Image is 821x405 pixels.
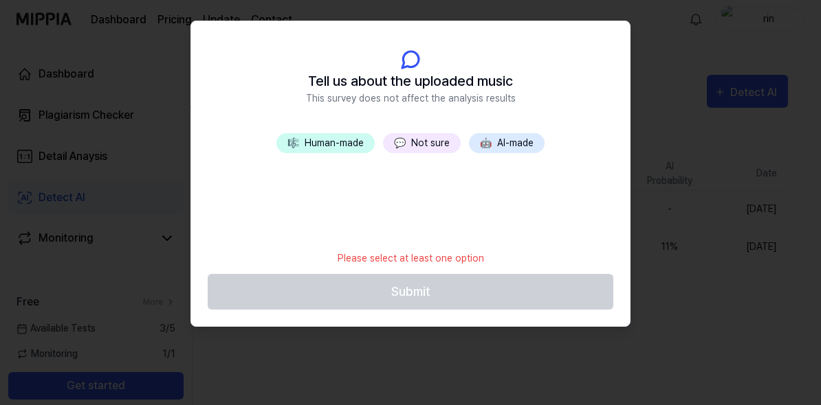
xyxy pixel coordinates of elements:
span: 🤖 [480,137,492,148]
button: 💬Not sure [383,133,461,153]
span: Tell us about the uploaded music [308,71,513,91]
span: This survey does not affect the analysis results [306,91,516,106]
button: 🤖AI-made [469,133,545,153]
div: Please select at least one option [329,243,492,274]
span: 🎼 [287,137,299,148]
button: 🎼Human-made [276,133,375,153]
span: 💬 [394,137,406,148]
